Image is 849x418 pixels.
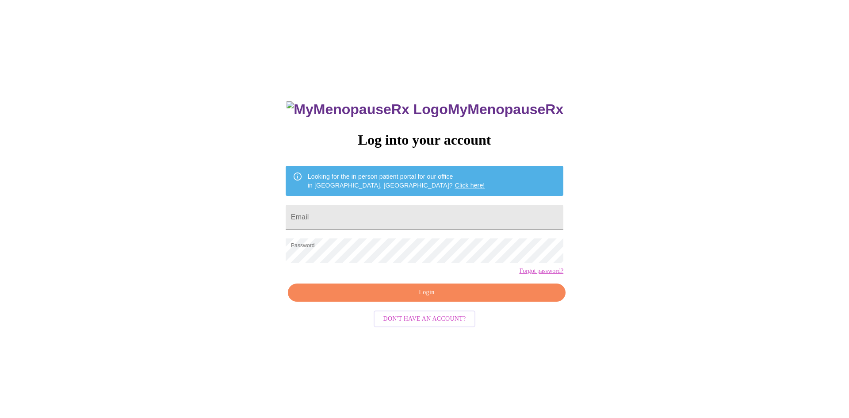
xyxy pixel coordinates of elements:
[383,314,466,325] span: Don't have an account?
[287,101,447,118] img: MyMenopauseRx Logo
[455,182,485,189] a: Click here!
[287,101,563,118] h3: MyMenopauseRx
[519,268,563,275] a: Forgot password?
[286,132,563,148] h3: Log into your account
[374,311,476,328] button: Don't have an account?
[371,314,478,322] a: Don't have an account?
[298,287,555,298] span: Login
[288,284,566,302] button: Login
[308,169,485,193] div: Looking for the in person patient portal for our office in [GEOGRAPHIC_DATA], [GEOGRAPHIC_DATA]?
